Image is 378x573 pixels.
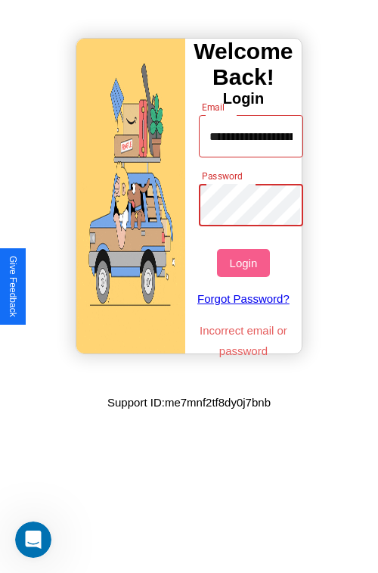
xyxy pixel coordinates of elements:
button: Login [217,249,269,277]
label: Password [202,170,242,182]
p: Incorrect email or password [191,320,296,361]
label: Email [202,101,225,114]
p: Support ID: me7mnf2tf8dy0j7bnb [107,392,271,413]
a: Forgot Password? [191,277,296,320]
iframe: Intercom live chat [15,522,51,558]
h4: Login [185,90,302,107]
h3: Welcome Back! [185,39,302,90]
img: gif [76,39,185,353]
div: Give Feedback [8,256,18,317]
